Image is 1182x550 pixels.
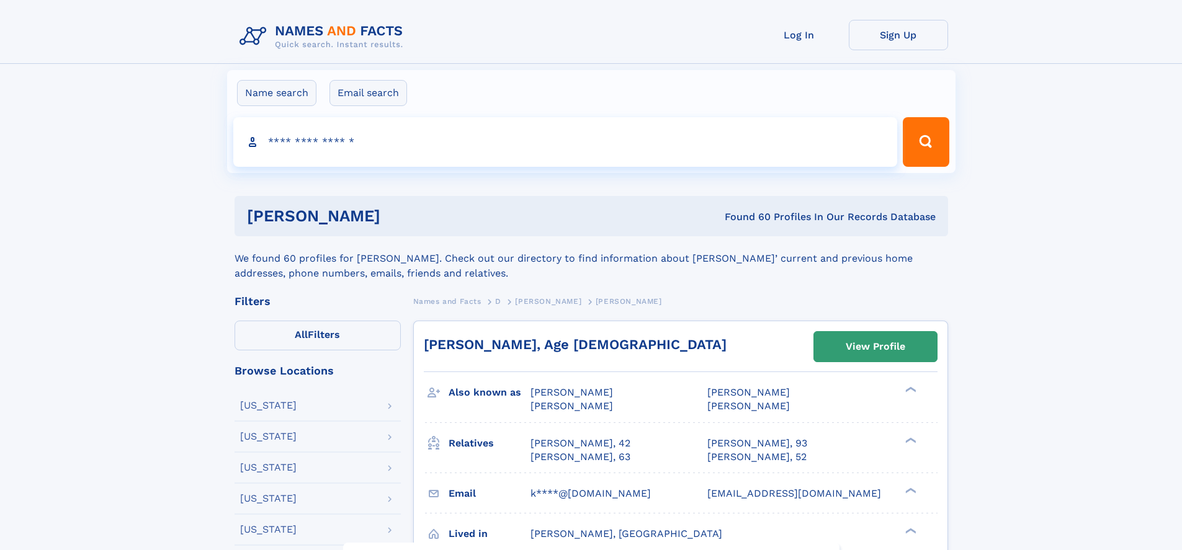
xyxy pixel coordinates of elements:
[235,365,401,376] div: Browse Locations
[240,463,297,472] div: [US_STATE]
[449,433,531,454] h3: Relatives
[449,523,531,544] h3: Lived in
[902,526,917,534] div: ❯
[495,293,501,309] a: D
[531,386,613,398] span: [PERSON_NAME]
[235,20,413,53] img: Logo Names and Facts
[814,332,937,361] a: View Profile
[707,400,790,412] span: [PERSON_NAME]
[531,437,630,450] a: [PERSON_NAME], 42
[240,525,297,534] div: [US_STATE]
[515,293,581,309] a: [PERSON_NAME]
[531,400,613,412] span: [PERSON_NAME]
[449,382,531,403] h3: Also known as
[902,486,917,494] div: ❯
[233,117,898,167] input: search input
[240,494,297,503] div: [US_STATE]
[750,20,849,50] a: Log In
[449,483,531,504] h3: Email
[531,528,722,539] span: [PERSON_NAME], [GEOGRAPHIC_DATA]
[515,297,581,306] span: [PERSON_NAME]
[235,236,948,281] div: We found 60 profiles for [PERSON_NAME]. Check out our directory to find information about [PERSON...
[596,297,662,306] span: [PERSON_NAME]
[707,487,881,499] span: [EMAIL_ADDRESS][DOMAIN_NAME]
[849,20,948,50] a: Sign Up
[495,297,501,306] span: D
[707,450,807,464] a: [PERSON_NAME], 52
[235,321,401,350] label: Filters
[902,386,917,394] div: ❯
[902,436,917,444] div: ❯
[531,450,630,464] a: [PERSON_NAME], 63
[237,80,316,106] label: Name search
[247,208,553,224] h1: [PERSON_NAME]
[240,401,297,410] div: [US_STATE]
[295,329,308,340] span: All
[707,386,790,398] span: [PERSON_NAME]
[707,437,807,450] a: [PERSON_NAME], 93
[903,117,949,167] button: Search Button
[846,332,905,361] div: View Profile
[424,337,727,352] a: [PERSON_NAME], Age [DEMOGRAPHIC_DATA]
[552,210,936,224] div: Found 60 Profiles In Our Records Database
[235,296,401,307] div: Filters
[329,80,407,106] label: Email search
[413,293,481,309] a: Names and Facts
[240,432,297,441] div: [US_STATE]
